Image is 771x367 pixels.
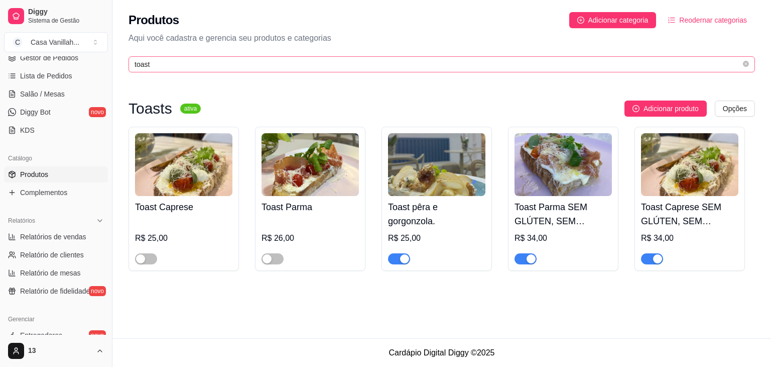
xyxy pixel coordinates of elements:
[388,200,485,228] h4: Toast pêra e gorgonzola.
[4,247,108,263] a: Relatório de clientes
[388,133,485,196] img: product-image
[715,101,755,117] button: Opções
[28,8,104,17] span: Diggy
[515,232,612,244] div: R$ 34,00
[4,122,108,138] a: KDS
[4,166,108,182] a: Produtos
[135,59,741,70] input: Buscar por nome ou código do produto
[20,188,67,198] span: Complementos
[135,133,232,196] img: product-image
[641,200,738,228] h4: Toast Caprese SEM GLÚTEN, SEM LACTOSE, SEM AÇÚCAR
[723,103,747,114] span: Opções
[515,133,612,196] img: product-image
[644,103,699,114] span: Adicionar produto
[4,32,108,52] button: Select a team
[31,37,79,47] div: Casa Vanillah ...
[515,200,612,228] h4: Toast Parma SEM GLÚTEN, SEM LACTOSE, SEM AÇÚCAR
[4,185,108,201] a: Complementos
[112,338,771,367] footer: Cardápio Digital Diggy © 2025
[660,12,755,28] button: Reodernar categorias
[679,15,747,26] span: Reodernar categorias
[135,232,232,244] div: R$ 25,00
[128,32,755,44] p: Aqui você cadastra e gerencia seu produtos e categorias
[28,346,92,355] span: 13
[4,229,108,245] a: Relatórios de vendas
[262,232,359,244] div: R$ 26,00
[577,17,584,24] span: plus-circle
[4,265,108,281] a: Relatório de mesas
[8,217,35,225] span: Relatórios
[20,169,48,179] span: Produtos
[743,60,749,69] span: close-circle
[20,53,78,63] span: Gestor de Pedidos
[20,232,86,242] span: Relatórios de vendas
[20,330,62,340] span: Entregadores
[4,311,108,327] div: Gerenciar
[388,232,485,244] div: R$ 25,00
[20,125,35,135] span: KDS
[4,104,108,120] a: Diggy Botnovo
[128,103,172,115] h3: Toasts
[135,200,232,214] h4: Toast Caprese
[668,17,675,24] span: ordered-list
[128,12,179,28] h2: Produtos
[262,200,359,214] h4: Toast Parma
[4,283,108,299] a: Relatório de fidelidadenovo
[20,286,90,296] span: Relatório de fidelidade
[20,89,65,99] span: Salão / Mesas
[28,17,104,25] span: Sistema de Gestão
[4,4,108,28] a: DiggySistema de Gestão
[180,104,201,114] sup: ativa
[641,133,738,196] img: product-image
[743,61,749,67] span: close-circle
[624,101,707,117] button: Adicionar produto
[20,250,84,260] span: Relatório de clientes
[4,327,108,343] a: Entregadoresnovo
[4,68,108,84] a: Lista de Pedidos
[632,105,639,112] span: plus-circle
[20,71,72,81] span: Lista de Pedidos
[4,86,108,102] a: Salão / Mesas
[4,150,108,166] div: Catálogo
[569,12,657,28] button: Adicionar categoria
[588,15,649,26] span: Adicionar categoria
[20,268,81,278] span: Relatório de mesas
[641,232,738,244] div: R$ 34,00
[20,107,51,117] span: Diggy Bot
[4,339,108,363] button: 13
[4,50,108,66] a: Gestor de Pedidos
[262,133,359,196] img: product-image
[13,37,23,47] span: C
